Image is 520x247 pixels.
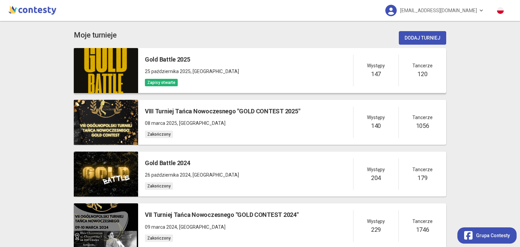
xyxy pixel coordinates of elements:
span: 09 marca 2024 [145,224,177,230]
span: , [GEOGRAPHIC_DATA] [177,224,225,230]
span: , [GEOGRAPHIC_DATA] [191,172,239,178]
h5: Gold Battle 2025 [145,55,239,64]
h5: 229 [371,225,381,234]
h5: 120 [417,69,427,79]
span: Tancerze [412,114,433,121]
span: Tancerze [412,62,433,69]
span: Tancerze [412,166,433,173]
span: Występy [367,166,385,173]
h3: Moje turnieje [74,29,117,41]
span: Zapisy otwarte [145,79,178,86]
h5: 204 [371,173,381,183]
span: [EMAIL_ADDRESS][DOMAIN_NAME] [400,3,477,18]
span: Występy [367,114,385,121]
h5: 179 [417,173,427,183]
span: Grupa Contesty [476,232,510,239]
span: Występy [367,218,385,225]
h5: 1746 [416,225,429,234]
span: , [GEOGRAPHIC_DATA] [191,69,239,74]
span: Występy [367,62,385,69]
h5: 147 [371,69,381,79]
span: Zakończony [145,131,173,138]
span: , [GEOGRAPHIC_DATA] [177,120,225,126]
h5: VIII Turniej Tańca Nowoczesnego "GOLD CONTEST 2025" [145,107,300,116]
span: 25 października 2025 [145,69,191,74]
button: Dodaj turniej [399,31,446,45]
span: Tancerze [412,218,433,225]
span: Zakończony [145,182,173,190]
h5: Gold Battle 2024 [145,158,239,168]
h5: VII Turniej Tańca Nowoczesnego "GOLD CONTEST 2024" [145,210,299,220]
h5: 1056 [416,121,429,131]
app-title: competition-list.title [74,29,117,41]
span: 08 marca 2025 [145,120,177,126]
span: Zakończony [145,234,173,242]
span: 26 października 2024 [145,172,191,178]
h5: 140 [371,121,381,131]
